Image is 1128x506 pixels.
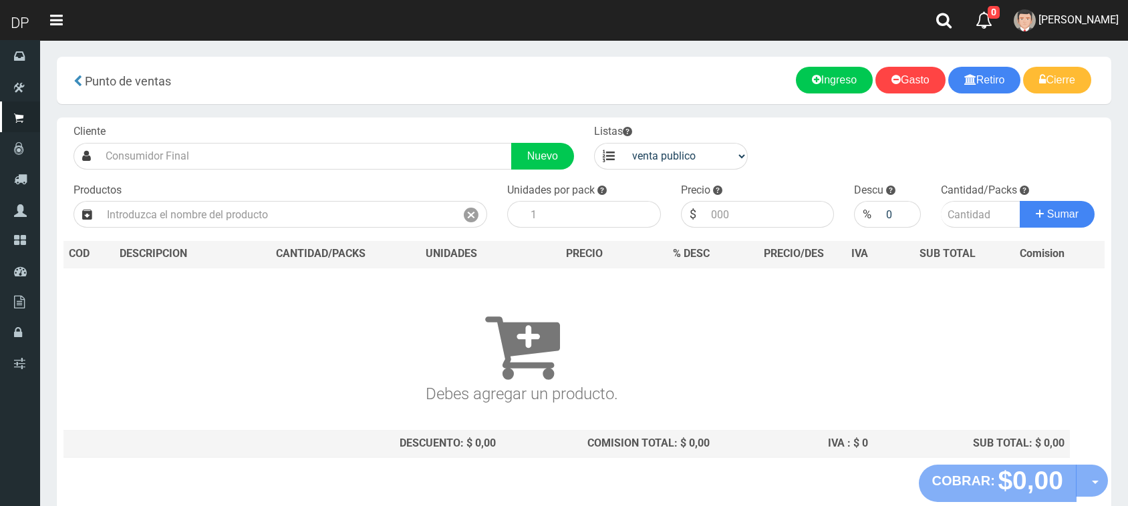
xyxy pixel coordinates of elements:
[74,183,122,198] label: Productos
[796,67,873,93] a: Ingreso
[854,183,883,198] label: Descu
[85,74,171,88] span: Punto de ventas
[854,201,879,228] div: %
[988,6,1000,19] span: 0
[919,465,1077,502] button: COBRAR: $0,00
[524,201,661,228] input: 1
[1020,201,1095,228] button: Sumar
[100,201,456,228] input: Introduzca el nombre del producto
[401,241,501,268] th: UNIDADES
[69,287,976,403] h3: Debes agregar un producto.
[681,201,704,228] div: $
[941,201,1020,228] input: Cantidad
[704,201,835,228] input: 000
[240,241,401,268] th: CANTIDAD/PACKS
[941,183,1017,198] label: Cantidad/Packs
[998,466,1063,495] strong: $0,00
[851,247,868,260] span: IVA
[507,436,710,451] div: COMISION TOTAL: $ 0,00
[1038,13,1119,26] span: [PERSON_NAME]
[764,247,824,260] span: PRECIO/DES
[74,124,106,140] label: Cliente
[114,241,240,268] th: DES
[1014,9,1036,31] img: User Image
[63,241,114,268] th: COD
[507,183,595,198] label: Unidades por pack
[99,143,512,170] input: Consumidor Final
[673,247,710,260] span: % DESC
[932,473,995,488] strong: COBRAR:
[879,436,1065,451] div: SUB TOTAL: $ 0,00
[879,201,921,228] input: 000
[1023,67,1091,93] a: Cierre
[594,124,632,140] label: Listas
[511,143,574,170] a: Nuevo
[139,247,187,260] span: CRIPCION
[1020,246,1065,262] span: Comision
[920,246,976,262] span: SUB TOTAL
[245,436,496,451] div: DESCUENTO: $ 0,00
[948,67,1021,93] a: Retiro
[566,246,603,262] span: PRECIO
[1047,208,1079,220] span: Sumar
[875,67,946,93] a: Gasto
[720,436,868,451] div: IVA : $ 0
[681,183,710,198] label: Precio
